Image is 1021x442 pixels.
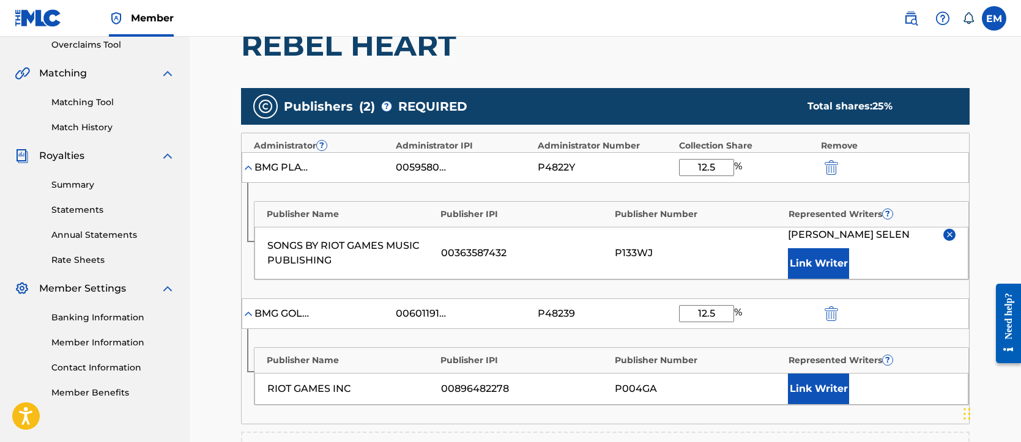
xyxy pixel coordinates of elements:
[267,354,434,367] div: Publisher Name
[241,27,970,64] h1: REBEL HEART
[51,336,175,349] a: Member Information
[51,121,175,134] a: Match History
[242,161,254,174] img: expand-cell-toggle
[109,11,124,26] img: Top Rightsholder
[267,238,435,268] div: SONGS BY RIOT GAMES MUSIC PUBLISHING
[160,66,175,81] img: expand
[538,139,674,152] div: Administrator Number
[615,381,782,396] div: P004GA
[615,246,782,260] div: P133WJ
[15,281,29,296] img: Member Settings
[734,159,745,176] span: %
[963,396,971,432] div: Drag
[883,209,893,219] span: ?
[15,66,30,81] img: Matching
[284,97,353,116] span: Publishers
[396,139,532,152] div: Administrator IPI
[440,354,608,367] div: Publisher IPI
[51,311,175,324] a: Banking Information
[398,97,467,116] span: REQUIRED
[359,97,375,116] span: ( 2 )
[51,96,175,109] a: Matching Tool
[15,149,29,163] img: Royalties
[935,11,950,26] img: help
[51,39,175,51] a: Overclaims Tool
[788,374,849,404] button: Link Writer
[51,361,175,374] a: Contact Information
[789,354,956,367] div: Represented Writers
[982,6,1006,31] div: User Menu
[825,160,838,175] img: 12a2ab48e56ec057fbd8.svg
[39,149,84,163] span: Royalties
[734,305,745,322] span: %
[788,227,910,242] span: [PERSON_NAME] SELEN
[945,230,954,239] img: remove-from-list-button
[899,6,923,31] a: Public Search
[883,355,893,365] span: ?
[51,204,175,216] a: Statements
[39,281,126,296] span: Member Settings
[904,11,918,26] img: search
[15,9,62,27] img: MLC Logo
[615,208,782,221] div: Publisher Number
[679,139,815,152] div: Collection Share
[39,66,87,81] span: Matching
[825,306,838,321] img: 12a2ab48e56ec057fbd8.svg
[258,99,273,114] img: publishers
[821,139,957,152] div: Remove
[254,139,390,152] div: Administrator
[987,274,1021,373] iframe: Resource Center
[440,208,608,221] div: Publisher IPI
[441,381,609,396] div: 00896482278
[789,208,956,221] div: Represented Writers
[242,308,254,320] img: expand-cell-toggle
[615,354,782,367] div: Publisher Number
[160,149,175,163] img: expand
[267,208,434,221] div: Publisher Name
[808,99,945,114] div: Total shares:
[872,100,893,112] span: 25 %
[930,6,955,31] div: Help
[317,141,327,150] span: ?
[788,248,849,279] button: Link Writer
[441,246,609,260] div: 00363587432
[51,179,175,191] a: Summary
[51,229,175,241] a: Annual Statements
[51,254,175,267] a: Rate Sheets
[267,381,435,396] div: RIOT GAMES INC
[960,383,1021,442] iframe: Chat Widget
[160,281,175,296] img: expand
[382,101,392,111] span: ?
[131,11,174,25] span: Member
[962,12,975,24] div: Notifications
[51,386,175,399] a: Member Benefits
